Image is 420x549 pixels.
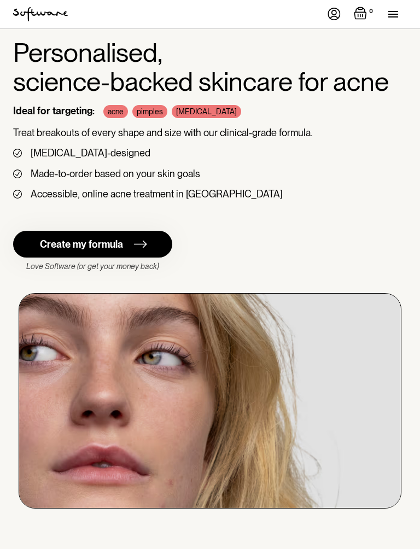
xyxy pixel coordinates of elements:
div: Accessible, online acne treatment in [GEOGRAPHIC_DATA] [31,188,283,200]
div: 0 [367,7,375,16]
div: acne [103,105,128,118]
div: Create my formula [40,238,123,250]
div: [MEDICAL_DATA]-designed [31,147,150,159]
div: Love Software (or get your money back) [13,262,172,271]
div: [MEDICAL_DATA] [172,105,241,118]
a: home [13,7,68,21]
p: Treat breakouts of every shape and size with our clinical-grade formula. [13,127,407,139]
div: Made-to-order based on your skin goals [31,168,200,180]
a: Open empty cart [354,7,375,22]
div: Ideal for targeting: [13,105,95,118]
div: pimples [132,105,167,118]
a: Create my formula [13,231,172,258]
h1: Personalised, science-backed skincare for acne [13,38,407,96]
img: Software Logo [13,7,68,21]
